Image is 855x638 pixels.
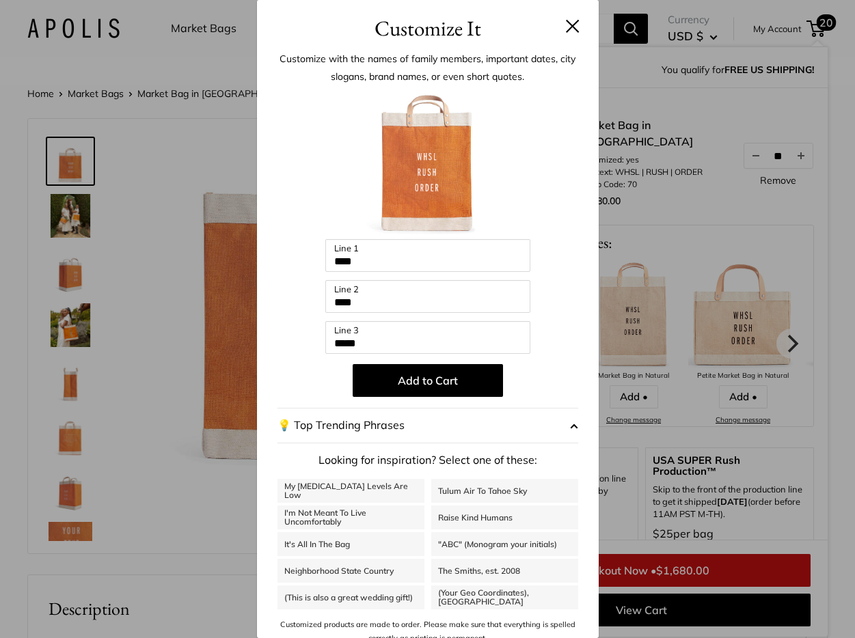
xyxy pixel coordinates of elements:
p: Looking for inspiration? Select one of these: [277,450,578,471]
a: (Your Geo Coordinates), [GEOGRAPHIC_DATA] [431,585,578,609]
a: It's All In The Bag [277,532,424,556]
a: Neighborhood State Country [277,559,424,583]
a: "ABC" (Monogram your initials) [431,532,578,556]
a: Tulum Air To Tahoe Sky [431,479,578,503]
a: My [MEDICAL_DATA] Levels Are Low [277,479,424,503]
p: Customize with the names of family members, important dates, city slogans, brand names, or even s... [277,50,578,85]
a: The Smiths, est. 2008 [431,559,578,583]
button: Add to Cart [353,364,503,397]
button: 💡 Top Trending Phrases [277,408,578,443]
a: (This is also a great wedding gift!) [277,585,424,609]
h3: Customize It [277,12,578,44]
a: I'm Not Meant To Live Uncomfortably [277,505,424,529]
img: customizer-prod [353,89,503,239]
a: Raise Kind Humans [431,505,578,529]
